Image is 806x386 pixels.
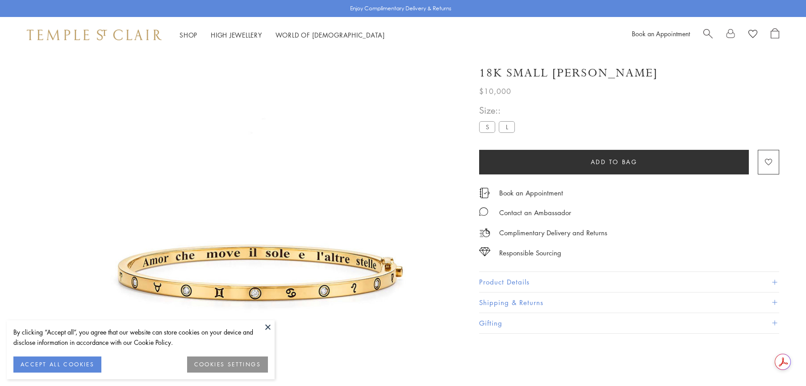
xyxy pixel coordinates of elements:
p: Complimentary Delivery and Returns [499,227,607,238]
img: Temple St. Clair [27,30,162,40]
button: Add to bag [479,150,749,174]
button: Product Details [479,272,779,292]
div: Contact an Ambassador [499,207,571,218]
a: Book an Appointment [632,29,690,38]
a: ShopShop [180,30,197,39]
button: Gifting [479,313,779,333]
a: High JewelleryHigh Jewellery [211,30,262,39]
button: COOKIES SETTINGS [187,356,268,373]
nav: Main navigation [180,30,385,41]
h1: 18K Small [PERSON_NAME] [479,65,658,81]
p: Enjoy Complimentary Delivery & Returns [350,4,451,13]
button: ACCEPT ALL COOKIES [13,356,101,373]
span: Size:: [479,103,518,118]
button: Shipping & Returns [479,293,779,313]
a: Open Shopping Bag [771,28,779,42]
img: icon_appointment.svg [479,188,490,198]
img: icon_delivery.svg [479,227,490,238]
div: Responsible Sourcing [499,247,561,259]
img: MessageIcon-01_2.svg [479,207,488,216]
a: View Wishlist [748,28,757,42]
label: L [499,121,515,132]
img: icon_sourcing.svg [479,247,490,256]
label: S [479,121,495,132]
a: Search [703,28,713,42]
span: Add to bag [591,157,638,167]
a: Book an Appointment [499,188,563,198]
span: $10,000 [479,85,511,97]
div: By clicking “Accept all”, you agree that our website can store cookies on your device and disclos... [13,327,268,348]
a: World of [DEMOGRAPHIC_DATA]World of [DEMOGRAPHIC_DATA] [276,30,385,39]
